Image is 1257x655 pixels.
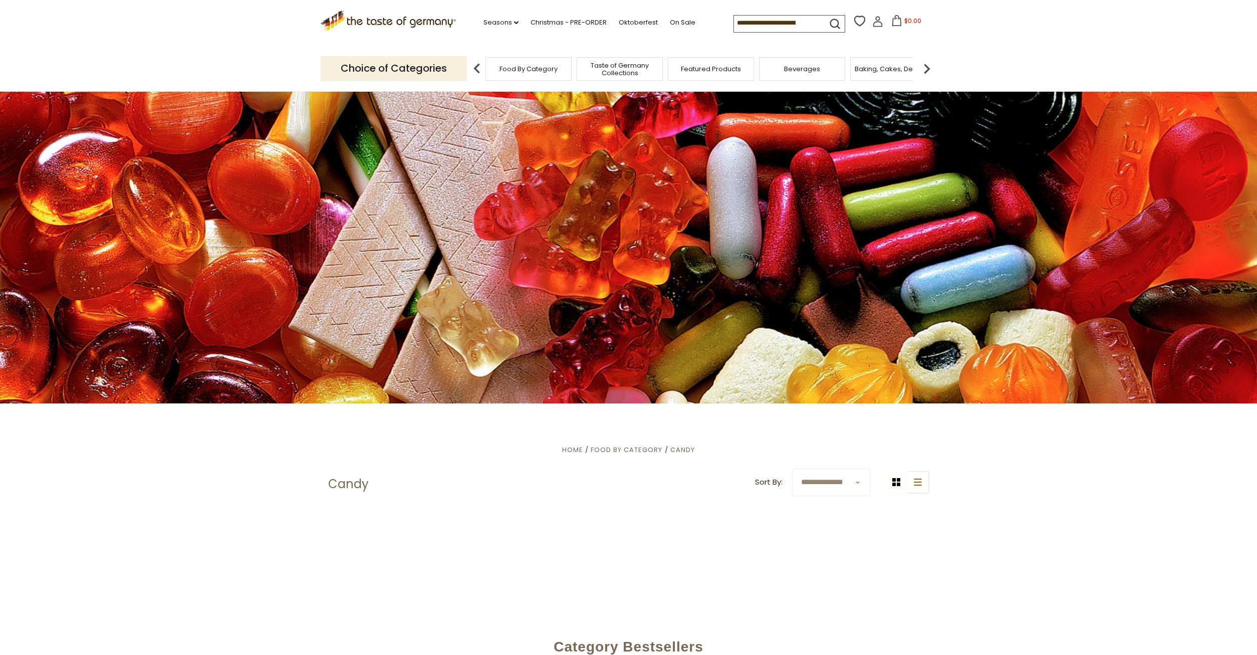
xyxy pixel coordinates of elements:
a: Beverages [784,65,820,73]
a: Home [562,445,583,455]
a: Taste of Germany Collections [580,62,660,77]
p: Choice of Categories [321,56,467,81]
a: Baking, Cakes, Desserts [855,65,932,73]
a: Seasons [483,17,519,28]
a: Candy [670,445,695,455]
a: Food By Category [591,445,662,455]
h1: Candy [328,477,369,492]
a: Food By Category [499,65,558,73]
button: $0.00 [885,15,928,30]
img: next arrow [917,59,937,79]
a: Christmas - PRE-ORDER [531,17,607,28]
span: $0.00 [904,17,921,25]
label: Sort By: [755,476,783,489]
a: Oktoberfest [619,17,658,28]
a: Featured Products [681,65,741,73]
a: On Sale [670,17,695,28]
img: previous arrow [467,59,487,79]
